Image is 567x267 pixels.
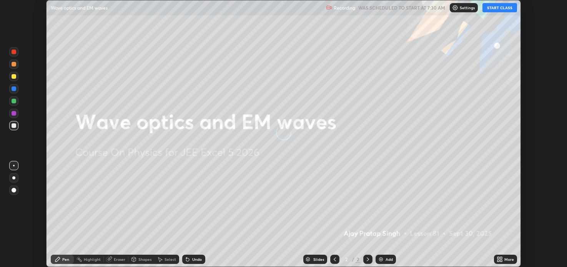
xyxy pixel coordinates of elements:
img: recording.375f2c34.svg [326,5,332,11]
p: Wave optics and EM waves [51,5,108,11]
div: More [504,257,514,261]
div: / [352,257,354,262]
div: Add [386,257,393,261]
div: 2 [356,256,360,263]
div: Eraser [114,257,125,261]
div: Slides [313,257,324,261]
img: class-settings-icons [452,5,458,11]
div: Pen [62,257,69,261]
div: Undo [192,257,202,261]
p: Recording [334,5,355,11]
div: Shapes [138,257,151,261]
button: START CLASS [482,3,517,12]
div: Select [165,257,176,261]
div: Highlight [84,257,101,261]
div: 2 [343,257,350,262]
p: Settings [460,6,475,10]
h5: WAS SCHEDULED TO START AT 7:30 AM [358,4,445,11]
img: add-slide-button [378,256,384,262]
